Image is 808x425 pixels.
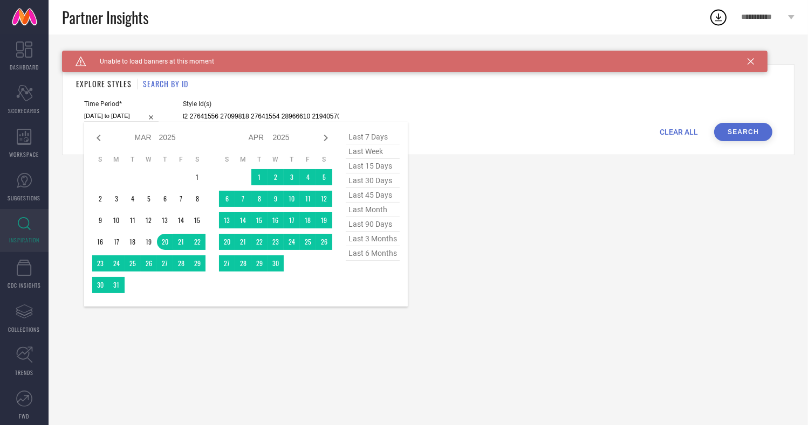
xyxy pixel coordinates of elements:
[157,155,173,164] th: Thursday
[125,155,141,164] th: Tuesday
[235,155,251,164] th: Monday
[316,169,332,185] td: Sat Apr 05 2025
[9,236,39,244] span: INSPIRATION
[125,191,141,207] td: Tue Mar 04 2025
[173,234,189,250] td: Fri Mar 21 2025
[141,191,157,207] td: Wed Mar 05 2025
[76,78,132,89] h1: EXPLORE STYLES
[284,155,300,164] th: Thursday
[9,107,40,115] span: SCORECARDS
[19,412,30,420] span: FWD
[8,194,41,202] span: SUGGESTIONS
[9,325,40,333] span: COLLECTIONS
[316,212,332,228] td: Sat Apr 19 2025
[125,234,141,250] td: Tue Mar 18 2025
[92,234,108,250] td: Sun Mar 16 2025
[189,155,206,164] th: Saturday
[15,368,33,377] span: TRENDS
[92,212,108,228] td: Sun Mar 09 2025
[219,155,235,164] th: Sunday
[251,169,268,185] td: Tue Apr 01 2025
[219,191,235,207] td: Sun Apr 06 2025
[189,191,206,207] td: Sat Mar 08 2025
[183,100,339,108] span: Style Id(s)
[268,234,284,250] td: Wed Apr 23 2025
[316,191,332,207] td: Sat Apr 12 2025
[157,191,173,207] td: Thu Mar 06 2025
[189,169,206,185] td: Sat Mar 01 2025
[284,212,300,228] td: Thu Apr 17 2025
[268,212,284,228] td: Wed Apr 16 2025
[84,100,159,108] span: Time Period*
[251,255,268,271] td: Tue Apr 29 2025
[141,155,157,164] th: Wednesday
[235,212,251,228] td: Mon Apr 14 2025
[284,234,300,250] td: Thu Apr 24 2025
[346,173,400,188] span: last 30 days
[10,150,39,158] span: WORKSPACE
[268,255,284,271] td: Wed Apr 30 2025
[92,277,108,293] td: Sun Mar 30 2025
[108,155,125,164] th: Monday
[157,255,173,271] td: Thu Mar 27 2025
[189,255,206,271] td: Sat Mar 29 2025
[125,212,141,228] td: Tue Mar 11 2025
[346,232,400,246] span: last 3 months
[709,8,728,27] div: Open download list
[157,212,173,228] td: Thu Mar 13 2025
[125,255,141,271] td: Tue Mar 25 2025
[92,255,108,271] td: Sun Mar 23 2025
[141,255,157,271] td: Wed Mar 26 2025
[108,234,125,250] td: Mon Mar 17 2025
[346,159,400,173] span: last 15 days
[300,234,316,250] td: Fri Apr 25 2025
[62,51,795,59] div: Back TO Dashboard
[268,191,284,207] td: Wed Apr 09 2025
[92,155,108,164] th: Sunday
[173,255,189,271] td: Fri Mar 28 2025
[219,212,235,228] td: Sun Apr 13 2025
[235,255,251,271] td: Mon Apr 28 2025
[92,131,105,144] div: Previous month
[346,203,400,217] span: last month
[62,6,148,29] span: Partner Insights
[108,212,125,228] td: Mon Mar 10 2025
[300,169,316,185] td: Fri Apr 04 2025
[157,234,173,250] td: Thu Mar 20 2025
[346,188,400,203] span: last 45 days
[714,123,772,141] button: Search
[235,234,251,250] td: Mon Apr 21 2025
[346,130,400,144] span: last 7 days
[189,212,206,228] td: Sat Mar 15 2025
[108,255,125,271] td: Mon Mar 24 2025
[319,131,332,144] div: Next month
[251,155,268,164] th: Tuesday
[251,191,268,207] td: Tue Apr 08 2025
[108,277,125,293] td: Mon Mar 31 2025
[251,212,268,228] td: Tue Apr 15 2025
[251,234,268,250] td: Tue Apr 22 2025
[189,234,206,250] td: Sat Mar 22 2025
[300,191,316,207] td: Fri Apr 11 2025
[219,234,235,250] td: Sun Apr 20 2025
[660,128,698,136] span: CLEAR ALL
[141,212,157,228] td: Wed Mar 12 2025
[84,110,159,122] input: Select time period
[173,212,189,228] td: Fri Mar 14 2025
[268,169,284,185] td: Wed Apr 02 2025
[108,191,125,207] td: Mon Mar 03 2025
[268,155,284,164] th: Wednesday
[346,144,400,159] span: last week
[10,63,39,71] span: DASHBOARD
[173,155,189,164] th: Friday
[300,155,316,164] th: Friday
[92,191,108,207] td: Sun Mar 02 2025
[316,234,332,250] td: Sat Apr 26 2025
[8,281,41,289] span: CDC INSIGHTS
[284,169,300,185] td: Thu Apr 03 2025
[143,78,188,89] h1: SEARCH BY ID
[173,191,189,207] td: Fri Mar 07 2025
[235,191,251,207] td: Mon Apr 07 2025
[300,212,316,228] td: Fri Apr 18 2025
[284,191,300,207] td: Thu Apr 10 2025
